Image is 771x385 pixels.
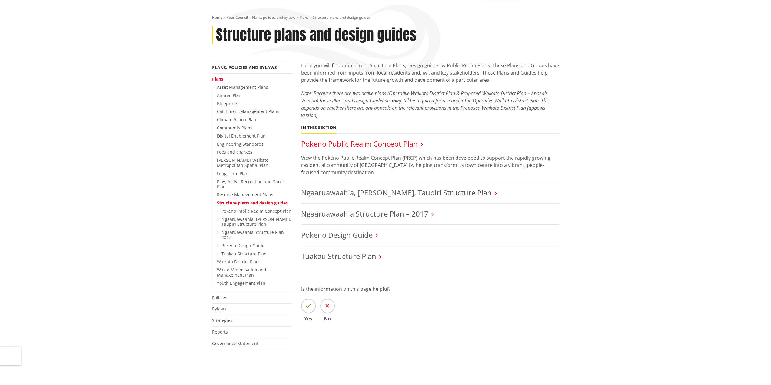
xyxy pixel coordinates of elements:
a: Policies [212,295,227,300]
a: Reports [212,329,228,335]
a: Engineering Standards [217,141,264,147]
a: Plans, policies and bylaws [212,65,277,70]
a: Your Council [227,15,248,20]
a: Long Term Plan [217,171,248,176]
a: Pokeno Design Guide [301,230,373,240]
a: Bylaws [212,306,226,312]
p: Here you will find our current Structure Plans, Design guides, & Public Realm Plans. These Plans ... [301,62,559,84]
a: Reserve Management Plans [217,192,273,197]
a: Annual Plan [217,92,241,98]
a: Home [212,15,222,20]
a: Asset Management Plans [217,84,268,90]
span: No [320,316,335,321]
a: Governance Statement [212,340,258,346]
a: Structure plans and design guides [217,200,288,206]
a: Youth Engagement Plan [217,280,265,286]
a: Plans [212,76,223,82]
a: Climate Action Plan [217,117,256,122]
a: Plans [300,15,309,20]
span: Yes [301,316,316,321]
em: Note: Because there are two active plans (Operative Waikato District Plan & Proposed Waikato Dist... [301,90,550,118]
a: Blueprints [217,101,238,106]
a: Tuakau Structure Plan [221,251,267,257]
a: Ngaaruawaahia, [PERSON_NAME], Taupiri Structure Plan [301,188,492,197]
a: Digital Enablement Plan [217,133,266,139]
a: Ngaaruawaahia Structure Plan – 2017 [221,229,287,240]
a: Waste Minimisation and Management Plan [217,267,266,278]
p: Is the information on this page helpful? [301,285,559,293]
a: Community Plans [217,125,252,131]
span: may [392,97,401,104]
a: Plans, policies and bylaws [252,15,295,20]
a: Pokeno Public Realm Concept Plan [301,139,418,149]
a: Play, Active Recreation and Sport Plan [217,179,284,190]
h1: Structure plans and design guides [216,26,417,44]
a: [PERSON_NAME]-Waikato Metropolitan Spatial Plan [217,157,268,168]
a: Pokeno Public Realm Concept Plan [221,208,291,214]
a: Waikato District Plan [217,259,259,264]
p: View the Pokeno Public Realm Concept Plan (PRCP) which has been developed to support the rapidly ... [301,154,559,176]
nav: breadcrumb [212,15,559,20]
a: Ngaaruawaahia, [PERSON_NAME], Taupiri Structure Plan [221,216,291,227]
a: Tuakau Structure Plan [301,251,376,261]
a: Strategies [212,317,232,323]
a: Pokeno Design Guide [221,243,264,248]
a: Fees and charges [217,149,252,155]
h5: In this section [301,125,336,130]
span: Structure plans and design guides [313,15,370,20]
a: Ngaaruawaahia Structure Plan – 2017 [301,209,428,219]
a: Catchment Management Plans [217,108,279,114]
